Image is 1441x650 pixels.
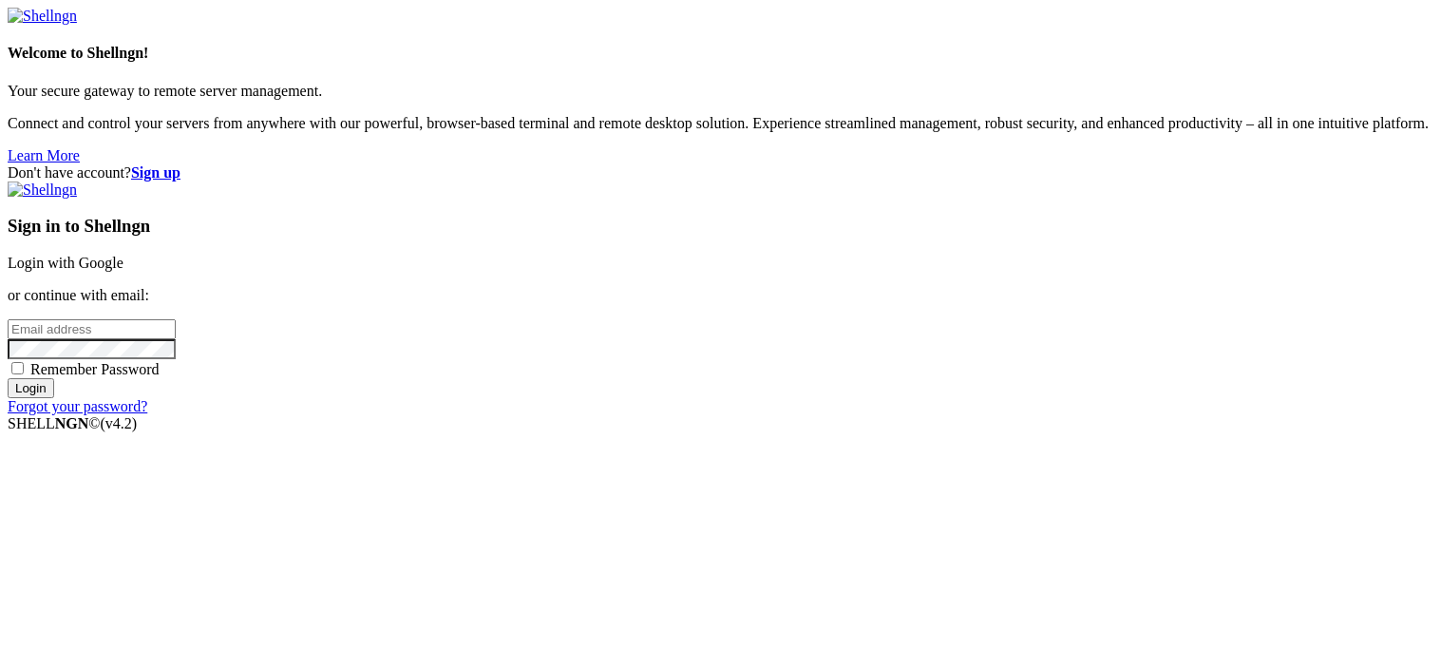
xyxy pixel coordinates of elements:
[8,287,1433,304] p: or continue with email:
[8,115,1433,132] p: Connect and control your servers from anywhere with our powerful, browser-based terminal and remo...
[8,216,1433,237] h3: Sign in to Shellngn
[8,83,1433,100] p: Your secure gateway to remote server management.
[8,164,1433,182] div: Don't have account?
[55,415,89,431] b: NGN
[11,362,24,374] input: Remember Password
[8,319,176,339] input: Email address
[8,398,147,414] a: Forgot your password?
[8,255,123,271] a: Login with Google
[8,8,77,25] img: Shellngn
[30,361,160,377] span: Remember Password
[8,45,1433,62] h4: Welcome to Shellngn!
[8,182,77,199] img: Shellngn
[8,378,54,398] input: Login
[8,415,137,431] span: SHELL ©
[131,164,180,181] a: Sign up
[101,415,138,431] span: 4.2.0
[8,147,80,163] a: Learn More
